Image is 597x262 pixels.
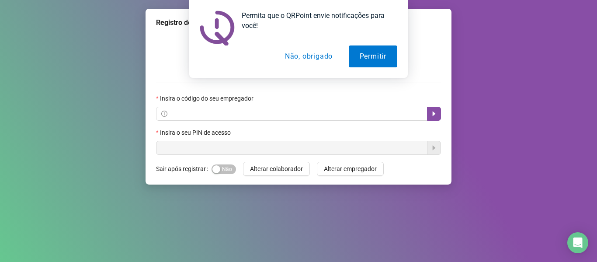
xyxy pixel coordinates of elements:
button: Alterar colaborador [243,162,310,176]
div: Open Intercom Messenger [567,232,588,253]
span: info-circle [161,111,167,117]
button: Alterar empregador [317,162,384,176]
div: Permita que o QRPoint envie notificações para você! [235,10,397,31]
span: caret-right [430,110,437,117]
img: notification icon [200,10,235,45]
span: Alterar empregador [324,164,377,174]
button: Permitir [349,45,397,67]
label: Insira o seu PIN de acesso [156,128,236,137]
span: Alterar colaborador [250,164,303,174]
label: Insira o código do seu empregador [156,94,259,103]
button: Não, obrigado [274,45,344,67]
label: Sair após registrar [156,162,212,176]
